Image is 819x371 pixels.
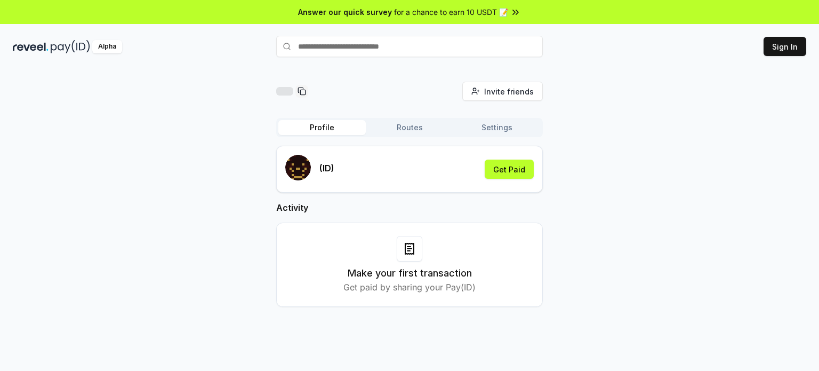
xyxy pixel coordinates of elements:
[394,6,508,18] span: for a chance to earn 10 USDT 📝
[276,201,543,214] h2: Activity
[462,82,543,101] button: Invite friends
[278,120,366,135] button: Profile
[51,40,90,53] img: pay_id
[764,37,806,56] button: Sign In
[485,160,534,179] button: Get Paid
[453,120,541,135] button: Settings
[348,266,472,281] h3: Make your first transaction
[298,6,392,18] span: Answer our quick survey
[13,40,49,53] img: reveel_dark
[319,162,334,175] p: (ID)
[92,40,122,53] div: Alpha
[484,86,534,97] span: Invite friends
[366,120,453,135] button: Routes
[343,281,476,294] p: Get paid by sharing your Pay(ID)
